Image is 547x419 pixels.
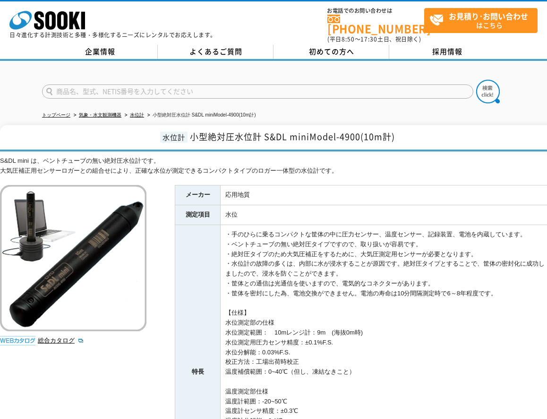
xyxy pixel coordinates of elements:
[158,45,273,59] a: よくあるご質問
[42,112,70,117] a: トップページ
[449,10,528,22] strong: お見積り･お問い合わせ
[79,112,121,117] a: 気象・水文観測機器
[327,15,424,34] a: [PHONE_NUMBER]
[476,80,500,103] img: btn_search.png
[190,130,395,143] span: 小型絶対圧水位計 S&DL miniModel-4900(10m計)
[9,32,216,38] p: 日々進化する計測技術と多種・多様化するニーズにレンタルでお応えします。
[429,8,537,32] span: はこちら
[130,112,144,117] a: 水位計
[175,205,221,225] th: 測定項目
[273,45,389,59] a: 初めての方へ
[327,8,424,14] span: お電話でのお問い合わせは
[424,8,538,33] a: お見積り･お問い合わせはこちら
[309,46,354,57] span: 初めての方へ
[42,84,473,99] input: 商品名、型式、NETIS番号を入力してください
[342,35,355,43] span: 8:50
[38,337,84,344] a: 総合カタログ
[145,110,256,120] li: 小型絶対圧水位計 S&DL miniModel-4900(10m計)
[42,45,158,59] a: 企業情報
[327,35,421,43] span: (平日 ～ 土日、祝日除く)
[389,45,505,59] a: 採用情報
[360,35,377,43] span: 17:30
[175,185,221,205] th: メーカー
[160,132,188,142] span: 水位計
